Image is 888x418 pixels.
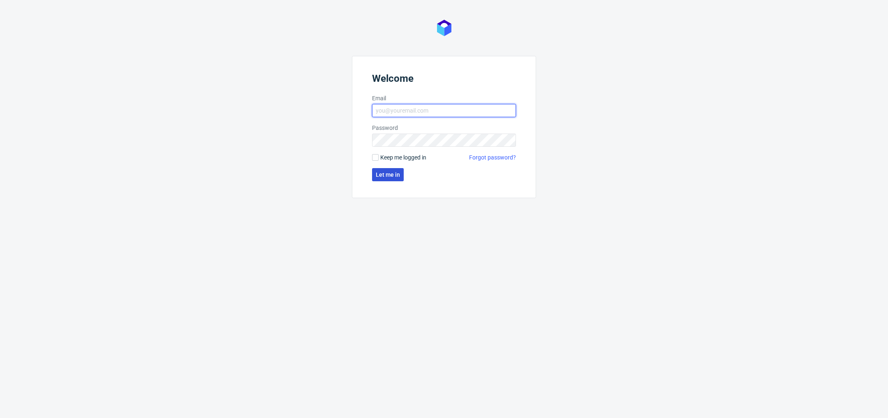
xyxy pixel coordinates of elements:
[372,73,516,88] header: Welcome
[376,172,400,178] span: Let me in
[380,153,426,162] span: Keep me logged in
[372,124,516,132] label: Password
[372,104,516,117] input: you@youremail.com
[372,94,516,102] label: Email
[469,153,516,162] a: Forgot password?
[372,168,404,181] button: Let me in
